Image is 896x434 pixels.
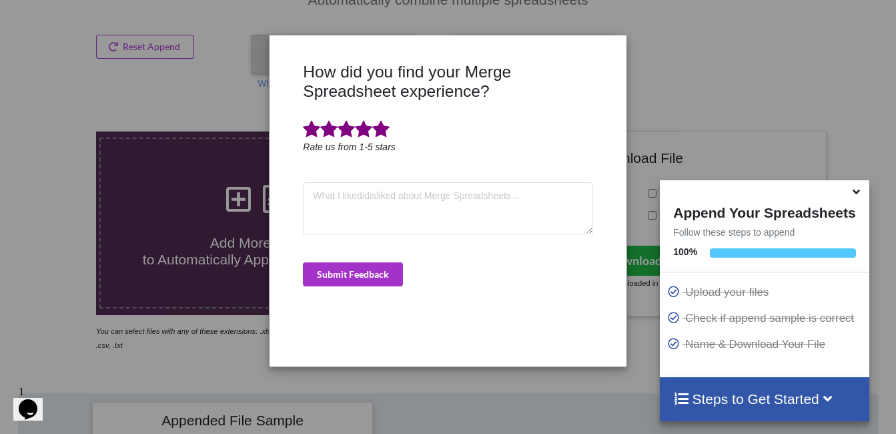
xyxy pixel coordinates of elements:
p: Follow these steps to append [660,226,869,239]
p: Name & Download Your File [666,336,865,353]
i: Rate us from 1-5 stars [303,142,396,152]
h3: How did you find your Merge Spreadsheet experience? [303,62,592,101]
p: Check if append sample is correct [666,310,865,327]
iframe: chat widget [13,381,56,421]
h4: Append Your Spreadsheets [660,201,869,221]
b: 100 % [673,246,697,257]
p: Upload your files [666,284,865,300]
h4: Steps to Get Started [673,391,855,407]
button: Submit Feedback [303,262,403,286]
